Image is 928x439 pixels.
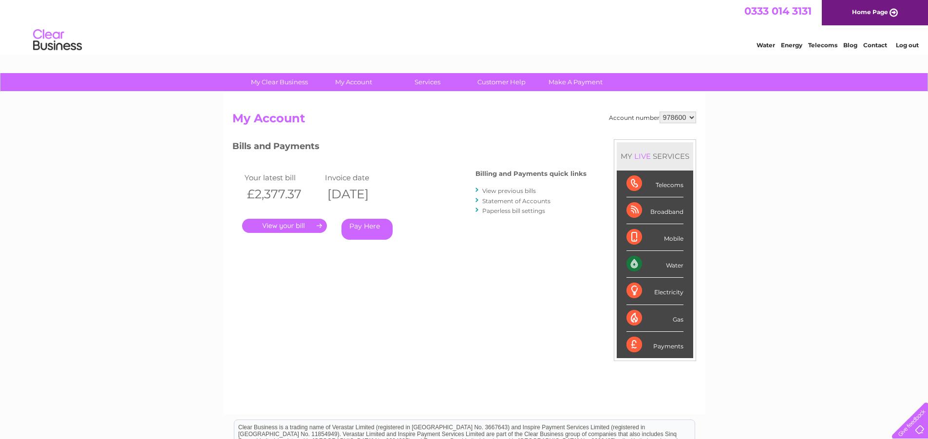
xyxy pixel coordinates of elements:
a: Energy [781,41,802,49]
a: Customer Help [461,73,542,91]
div: Telecoms [626,171,683,197]
div: Gas [626,305,683,332]
td: Invoice date [322,171,403,184]
a: . [242,219,327,233]
div: Mobile [626,224,683,251]
a: Contact [863,41,887,49]
div: Payments [626,332,683,358]
a: Paperless bill settings [482,207,545,214]
h3: Bills and Payments [232,139,587,156]
a: Statement of Accounts [482,197,550,205]
h2: My Account [232,112,696,130]
a: My Clear Business [239,73,320,91]
div: LIVE [632,152,653,161]
a: Pay Here [341,219,393,240]
a: 0333 014 3131 [744,5,812,17]
a: Log out [896,41,919,49]
a: Blog [843,41,857,49]
div: Clear Business is a trading name of Verastar Limited (registered in [GEOGRAPHIC_DATA] No. 3667643... [234,5,695,47]
a: My Account [313,73,394,91]
a: Telecoms [808,41,837,49]
div: Broadband [626,197,683,224]
div: Water [626,251,683,278]
a: Services [387,73,468,91]
div: Account number [609,112,696,123]
a: Water [757,41,775,49]
img: logo.png [33,25,82,55]
div: Electricity [626,278,683,305]
h4: Billing and Payments quick links [475,170,587,177]
td: Your latest bill [242,171,322,184]
div: MY SERVICES [617,142,693,170]
th: £2,377.37 [242,184,322,204]
th: [DATE] [322,184,403,204]
a: Make A Payment [535,73,616,91]
a: View previous bills [482,187,536,194]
